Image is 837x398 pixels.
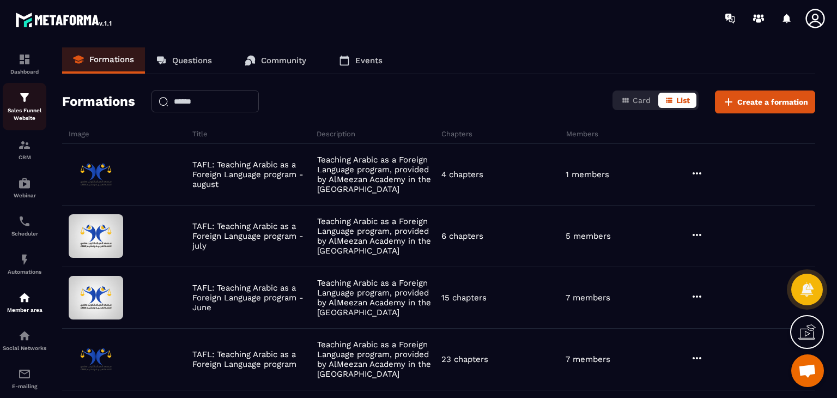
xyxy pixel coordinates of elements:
p: Formations [89,55,134,64]
img: formation-background [69,153,123,196]
img: email [18,367,31,381]
p: Automations [3,269,46,275]
img: formation [18,91,31,104]
a: Community [234,47,317,74]
h6: Chapters [441,130,563,138]
p: TAFL: Teaching Arabic as a Foreign Language program [192,349,311,369]
p: 7 members [566,293,610,303]
a: automationsautomationsMember area [3,283,46,321]
p: CRM [3,154,46,160]
img: logo [15,10,113,29]
p: Teaching Arabic as a Foreign Language program, provided by AlMeezan Academy in the [GEOGRAPHIC_DATA] [317,155,436,194]
h2: Formations [62,91,135,113]
p: 6 chapters [441,231,483,241]
h6: Title [192,130,314,138]
a: automationsautomationsWebinar [3,168,46,207]
p: Teaching Arabic as a Foreign Language program, provided by AlMeezan Academy in the [GEOGRAPHIC_DATA] [317,340,436,379]
p: 4 chapters [441,170,483,179]
span: Card [633,96,651,105]
p: E-mailing [3,383,46,389]
img: formation [18,138,31,152]
a: automationsautomationsAutomations [3,245,46,283]
img: automations [18,291,31,304]
img: formation-background [69,214,123,258]
p: Community [261,56,306,65]
span: Create a formation [737,97,808,107]
img: formation-background [69,337,123,381]
p: Questions [172,56,212,65]
a: schedulerschedulerScheduler [3,207,46,245]
a: emailemailE-mailing [3,359,46,397]
p: Social Networks [3,345,46,351]
img: scheduler [18,215,31,228]
p: 23 chapters [441,354,488,364]
p: 15 chapters [441,293,487,303]
p: 7 members [566,354,610,364]
h6: Members [566,130,688,138]
p: Teaching Arabic as a Foreign Language program, provided by AlMeezan Academy in the [GEOGRAPHIC_DATA] [317,216,436,256]
button: Card [615,93,657,108]
span: List [676,96,690,105]
a: Formations [62,47,145,74]
p: Events [355,56,383,65]
img: social-network [18,329,31,342]
a: formationformationDashboard [3,45,46,83]
p: TAFL: Teaching Arabic as a Foreign Language program - july [192,221,311,251]
p: Webinar [3,192,46,198]
h6: Image [69,130,190,138]
a: Questions [145,47,223,74]
p: 5 members [566,231,611,241]
p: Dashboard [3,69,46,75]
a: formationformationSales Funnel Website [3,83,46,130]
button: List [658,93,696,108]
a: social-networksocial-networkSocial Networks [3,321,46,359]
p: 1 members [566,170,609,179]
p: Member area [3,307,46,313]
img: automations [18,253,31,266]
a: Open chat [791,354,824,387]
img: automations [18,177,31,190]
p: Scheduler [3,231,46,237]
p: Teaching Arabic as a Foreign Language program, provided by AlMeezan Academy in the [GEOGRAPHIC_DATA] [317,278,436,317]
img: formation [18,53,31,66]
h6: Description [317,130,439,138]
a: Events [328,47,393,74]
img: formation-background [69,276,123,319]
button: Create a formation [715,91,815,113]
p: TAFL: Teaching Arabic as a Foreign Language program - June [192,283,311,312]
a: formationformationCRM [3,130,46,168]
p: TAFL: Teaching Arabic as a Foreign Language program - august [192,160,311,189]
p: Sales Funnel Website [3,107,46,122]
